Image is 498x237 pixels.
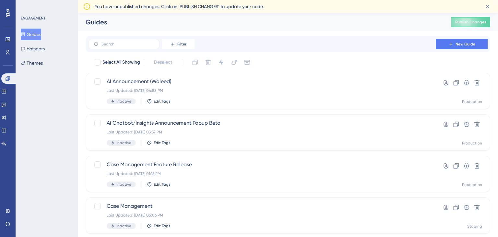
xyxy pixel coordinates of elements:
span: Edit Tags [154,99,171,104]
span: AI Announcement (Waleed) [107,78,417,85]
span: You have unpublished changes. Click on ‘PUBLISH CHANGES’ to update your code. [95,3,264,10]
div: Production [462,182,482,187]
button: Filter [162,39,195,49]
span: Case Management [107,202,417,210]
button: Publish Changes [451,17,490,27]
div: Last Updated: [DATE] 05:06 PM [107,213,417,218]
button: Edit Tags [147,223,171,229]
button: New Guide [436,39,488,49]
span: New Guide [456,42,475,47]
span: Inactive [116,182,131,187]
span: Inactive [116,140,131,145]
div: ENGAGEMENT [21,16,45,21]
span: Edit Tags [154,140,171,145]
div: Last Updated: [DATE] 03:37 PM [107,130,417,135]
button: Edit Tags [147,140,171,145]
button: Hotspots [21,43,45,55]
button: Deselect [148,56,178,68]
span: Deselect [154,58,172,66]
div: Staging [467,224,482,229]
span: Case Management Feature Release [107,161,417,168]
span: Ai Chatbot/Insights Announcement Popup Beta [107,119,417,127]
span: Inactive [116,223,131,229]
span: Filter [177,42,186,47]
button: Guides [21,29,41,40]
div: Guides [86,18,435,27]
span: Inactive [116,99,131,104]
span: Edit Tags [154,182,171,187]
span: Publish Changes [455,19,486,25]
input: Search [101,42,154,46]
span: Select All Showing [102,58,140,66]
div: Last Updated: [DATE] 04:58 PM [107,88,417,93]
span: Edit Tags [154,223,171,229]
button: Themes [21,57,43,69]
div: Last Updated: [DATE] 01:16 PM [107,171,417,176]
div: Production [462,141,482,146]
button: Edit Tags [147,182,171,187]
button: Edit Tags [147,99,171,104]
div: Production [462,99,482,104]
